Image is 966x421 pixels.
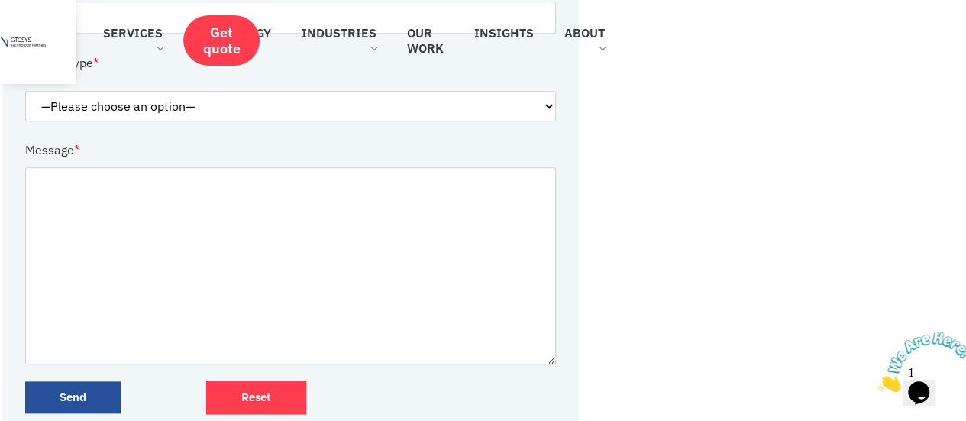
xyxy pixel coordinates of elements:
a: Insights [463,16,545,50]
a: Technology [182,16,283,50]
span: Get quote [202,24,241,57]
label: Message [25,132,79,167]
input: Reset [206,381,306,415]
a: Get quote [183,15,260,66]
a: Industries [290,16,388,59]
img: Chat attention grabber [6,6,101,66]
span: 1 [6,6,12,19]
a: About [553,16,616,59]
a: Our Work [396,16,455,65]
input: Send [25,381,121,414]
iframe: chat widget [871,325,966,398]
a: Services [92,16,174,59]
